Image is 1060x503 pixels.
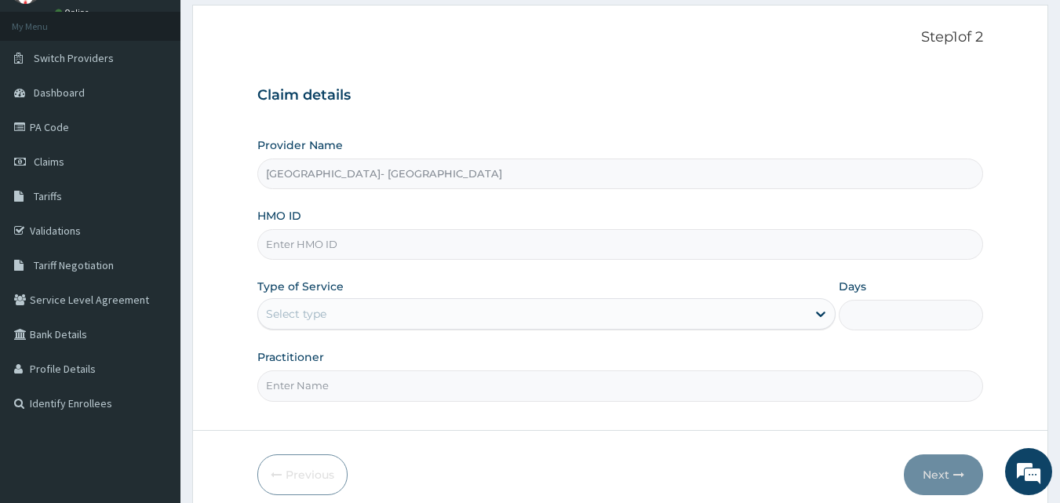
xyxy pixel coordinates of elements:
div: Select type [266,306,326,322]
span: Tariff Negotiation [34,258,114,272]
span: Dashboard [34,86,85,100]
input: Enter Name [257,370,984,401]
span: Claims [34,155,64,169]
h3: Claim details [257,87,984,104]
label: Practitioner [257,349,324,365]
a: Online [55,7,93,18]
span: Tariffs [34,189,62,203]
label: Type of Service [257,279,344,294]
p: Step 1 of 2 [257,29,984,46]
span: Switch Providers [34,51,114,65]
button: Next [904,454,983,495]
label: Provider Name [257,137,343,153]
label: HMO ID [257,208,301,224]
input: Enter HMO ID [257,229,984,260]
label: Days [839,279,866,294]
button: Previous [257,454,348,495]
